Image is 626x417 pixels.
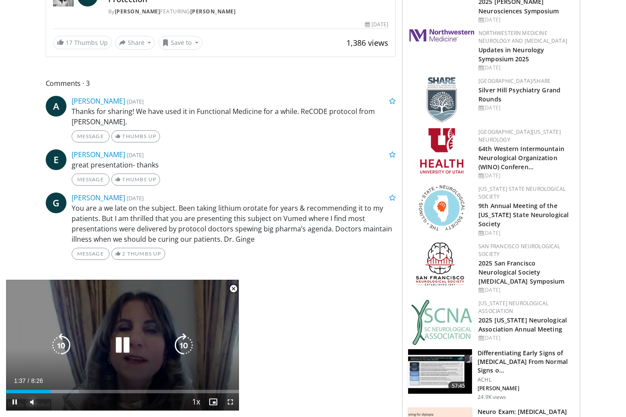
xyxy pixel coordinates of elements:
[127,98,144,105] small: [DATE]
[190,8,236,15] a: [PERSON_NAME]
[111,248,165,260] a: 2 Thumbs Up
[222,393,239,411] button: Fullscreen
[53,36,112,49] a: 17 Thumbs Up
[478,243,560,258] a: San Francisco Neurological Society
[478,145,564,171] a: 64th Western Intermountain Neurological Organization (WINO) Conferen…
[72,106,396,127] p: Thanks for sharing! We have used it in Functional Medicine for a while. ReCODE protocol from [PER...
[23,393,41,411] button: Mute
[478,385,575,392] p: [PERSON_NAME]
[478,104,573,112] div: [DATE]
[478,29,567,44] a: Northwestern Medicine Neurology and [MEDICAL_DATA]
[31,377,43,384] span: 8:26
[478,128,561,143] a: [GEOGRAPHIC_DATA][US_STATE] Neurology
[46,96,66,117] a: A
[66,38,72,47] span: 17
[478,64,573,72] div: [DATE]
[6,390,239,393] div: Progress Bar
[478,394,506,401] p: 24.9K views
[14,377,25,384] span: 1:37
[478,408,567,416] h3: Neuro Exam: [MEDICAL_DATA]
[72,150,125,159] a: [PERSON_NAME]
[448,382,469,390] span: 57:45
[204,393,222,411] button: Enable picture-in-picture mode
[409,29,474,41] img: 2a462fb6-9365-492a-ac79-3166a6f924d8.png.150x105_q85_autocrop_double_scale_upscale_version-0.2.jpg
[72,96,125,106] a: [PERSON_NAME]
[419,185,465,231] img: 71a8b48c-8850-4916-bbdd-e2f3ccf11ef9.png.150x105_q85_autocrop_double_scale_upscale_version-0.2.png
[158,36,202,50] button: Save to
[408,349,575,401] a: 57:45 Differentiating Early Signs of [MEDICAL_DATA] From Normal Signs o… ACHL [PERSON_NAME] 24.9K...
[420,128,463,174] img: f6362829-b0a3-407d-a044-59546adfd345.png.150x105_q85_autocrop_double_scale_upscale_version-0.2.png
[187,393,204,411] button: Playback Rate
[427,77,457,123] img: f8aaeb6d-318f-4fcf-bd1d-54ce21f29e87.png.150x105_q85_autocrop_double_scale_upscale_version-0.2.png
[72,248,110,260] a: Message
[72,160,396,170] p: great presentation- thanks
[6,280,239,411] video-js: Video Player
[478,77,551,85] a: [GEOGRAPHIC_DATA]/SHARE
[478,349,575,375] h3: Differentiating Early Signs of [MEDICAL_DATA] From Normal Signs o…
[411,300,472,345] img: b123db18-9392-45ae-ad1d-42c3758a27aa.jpg.150x105_q85_autocrop_double_scale_upscale_version-0.2.jpg
[408,349,472,394] img: 599f3ee4-8b28-44a1-b622-e2e4fac610ae.150x105_q85_crop-smart_upscale.jpg
[127,151,144,159] small: [DATE]
[478,172,573,180] div: [DATE]
[478,46,544,63] a: Updates in Neurology Symposium 2025
[28,377,29,384] span: /
[111,174,160,186] a: Thumbs Up
[478,202,569,228] a: 9th Annual Meeting of the [US_STATE] State Neurological Society
[478,286,573,294] div: [DATE]
[478,86,560,103] a: Silver Hill Psychiatry Grand Rounds
[115,8,160,15] a: [PERSON_NAME]
[478,259,564,285] a: 2025 San Francisco Neurological Society [MEDICAL_DATA] Symposium
[108,8,389,16] div: By FEATURING
[72,174,110,186] a: Message
[46,193,66,213] a: G
[478,185,566,200] a: [US_STATE] State Neurological Society
[416,243,468,288] img: ad8adf1f-d405-434e-aebe-ebf7635c9b5d.png.150x105_q85_autocrop_double_scale_upscale_version-0.2.png
[115,36,155,50] button: Share
[478,229,573,237] div: [DATE]
[46,149,66,170] a: E
[111,130,160,142] a: Thumbs Up
[46,78,396,89] span: Comments 3
[478,376,575,383] p: ACHL
[346,38,388,48] span: 1,386 views
[478,316,567,333] a: 2025 [US_STATE] Neurological Association Annual Meeting
[72,130,110,142] a: Message
[478,16,573,24] div: [DATE]
[225,280,242,298] button: Close
[72,203,396,244] p: You are a we late on the subject. Been taking lithium orotate for years & recommending it to my p...
[478,300,548,315] a: [US_STATE] Neurological Association
[72,193,125,202] a: [PERSON_NAME]
[6,393,23,411] button: Pause
[478,334,573,342] div: [DATE]
[122,250,126,257] span: 2
[365,21,388,28] div: [DATE]
[127,194,144,202] small: [DATE]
